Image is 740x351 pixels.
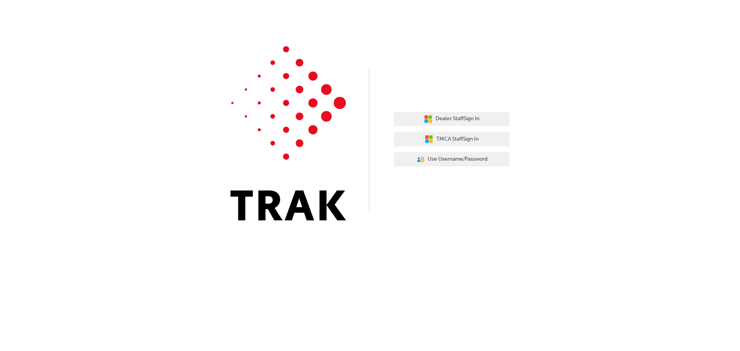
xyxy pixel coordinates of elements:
[394,112,510,126] button: Dealer StaffSign In
[436,135,479,144] span: TMCA Staff Sign In
[394,152,510,167] button: Use Username/Password
[394,132,510,146] button: TMCA StaffSign In
[428,155,488,164] span: Use Username/Password
[230,46,346,220] img: Trak
[436,114,479,123] span: Dealer Staff Sign In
